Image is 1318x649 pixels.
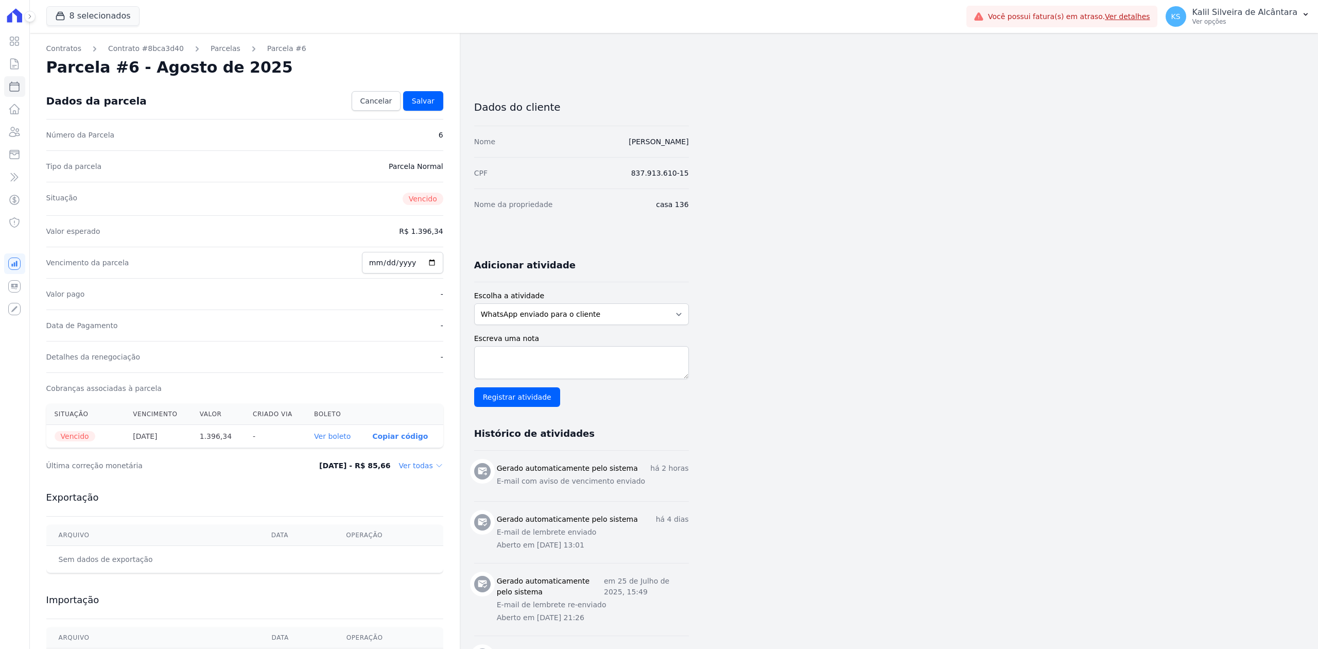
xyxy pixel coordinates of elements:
h3: Gerado automaticamente pelo sistema [497,576,604,597]
span: Vencido [403,193,443,205]
dt: Cobranças associadas à parcela [46,383,162,394]
th: 1.396,34 [192,425,245,448]
button: 8 selecionados [46,6,140,26]
h3: Gerado automaticamente pelo sistema [497,463,638,474]
p: há 2 horas [650,463,688,474]
dd: Ver todas [399,460,443,471]
th: Data [259,525,334,546]
dt: Número da Parcela [46,130,115,140]
dd: [DATE] - R$ 85,66 [319,460,391,471]
iframe: Intercom live chat [10,614,35,639]
th: Vencimento [125,404,192,425]
dt: Nome [474,136,495,147]
th: Arquivo [46,525,259,546]
dt: Valor pago [46,289,85,299]
dt: CPF [474,168,488,178]
dd: casa 136 [656,199,688,210]
dt: Vencimento da parcela [46,258,129,268]
th: Operação [334,627,443,648]
a: Parcelas [211,43,240,54]
span: Salvar [412,96,435,106]
dt: Última correção monetária [46,460,281,471]
p: E-mail de lembrete enviado [497,527,689,538]
label: Escolha a atividade [474,291,689,301]
dd: - [441,320,443,331]
p: em 25 de Julho de 2025, 15:49 [604,576,689,597]
p: E-mail de lembrete re-enviado [497,600,689,610]
h3: Gerado automaticamente pelo sistema [497,514,638,525]
a: Salvar [403,91,443,111]
a: [PERSON_NAME] [629,138,688,146]
span: KS [1171,13,1181,20]
dt: Situação [46,193,78,205]
button: Copiar código [372,432,428,440]
dt: Tipo da parcela [46,161,102,172]
h3: Importação [46,594,443,606]
input: Registrar atividade [474,387,560,407]
p: há 4 dias [656,514,689,525]
span: Vencido [55,431,95,441]
th: Arquivo [46,627,259,648]
dd: - [441,289,443,299]
dd: R$ 1.396,34 [399,226,443,236]
a: Parcela #6 [267,43,306,54]
h3: Dados do cliente [474,101,689,113]
th: Boleto [306,404,364,425]
a: Contrato #8bca3d40 [108,43,184,54]
p: Kalil Silveira de Alcântara [1192,7,1297,18]
a: Ver boleto [314,432,351,440]
dd: 837.913.610-15 [631,168,689,178]
th: Data [259,627,334,648]
label: Escreva uma nota [474,333,689,344]
dt: Data de Pagamento [46,320,118,331]
th: - [245,425,306,448]
a: Contratos [46,43,81,54]
a: Ver detalhes [1105,12,1150,21]
h3: Histórico de atividades [474,428,595,440]
th: Criado via [245,404,306,425]
a: Cancelar [352,91,401,111]
dt: Valor esperado [46,226,100,236]
div: Dados da parcela [46,95,147,107]
p: E-mail com aviso de vencimento enviado [497,476,689,487]
h3: Exportação [46,491,443,504]
dd: 6 [439,130,443,140]
h3: Adicionar atividade [474,259,576,271]
p: Ver opções [1192,18,1297,26]
p: Aberto em [DATE] 13:01 [497,540,689,551]
span: Você possui fatura(s) em atraso. [988,11,1150,22]
h2: Parcela #6 - Agosto de 2025 [46,58,293,77]
dd: Parcela Normal [389,161,443,172]
th: Operação [334,525,443,546]
td: Sem dados de exportação [46,546,259,573]
p: Aberto em [DATE] 21:26 [497,612,689,623]
dd: - [441,352,443,362]
th: Valor [192,404,245,425]
th: Situação [46,404,125,425]
th: [DATE] [125,425,192,448]
span: Cancelar [360,96,392,106]
dt: Nome da propriedade [474,199,553,210]
dt: Detalhes da renegociação [46,352,141,362]
button: KS Kalil Silveira de Alcântara Ver opções [1157,2,1318,31]
nav: Breadcrumb [46,43,443,54]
